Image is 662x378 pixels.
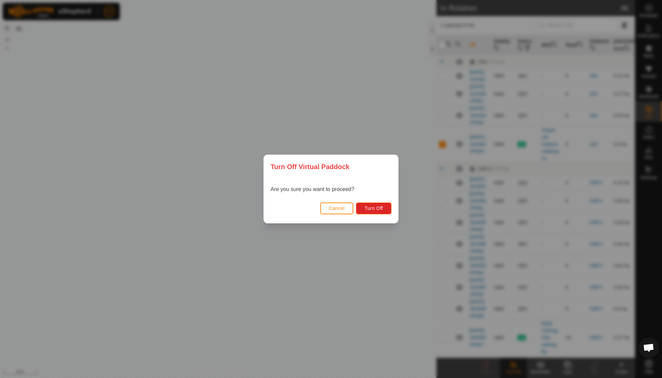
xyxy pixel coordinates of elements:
[271,162,350,172] span: Turn Off Virtual Paddock
[271,185,354,193] p: Are you sure you want to proceed?
[356,202,391,214] button: Turn Off
[639,337,659,358] div: Open chat
[320,202,354,214] button: Cancel
[329,206,345,211] span: Cancel
[364,206,383,211] span: Turn Off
